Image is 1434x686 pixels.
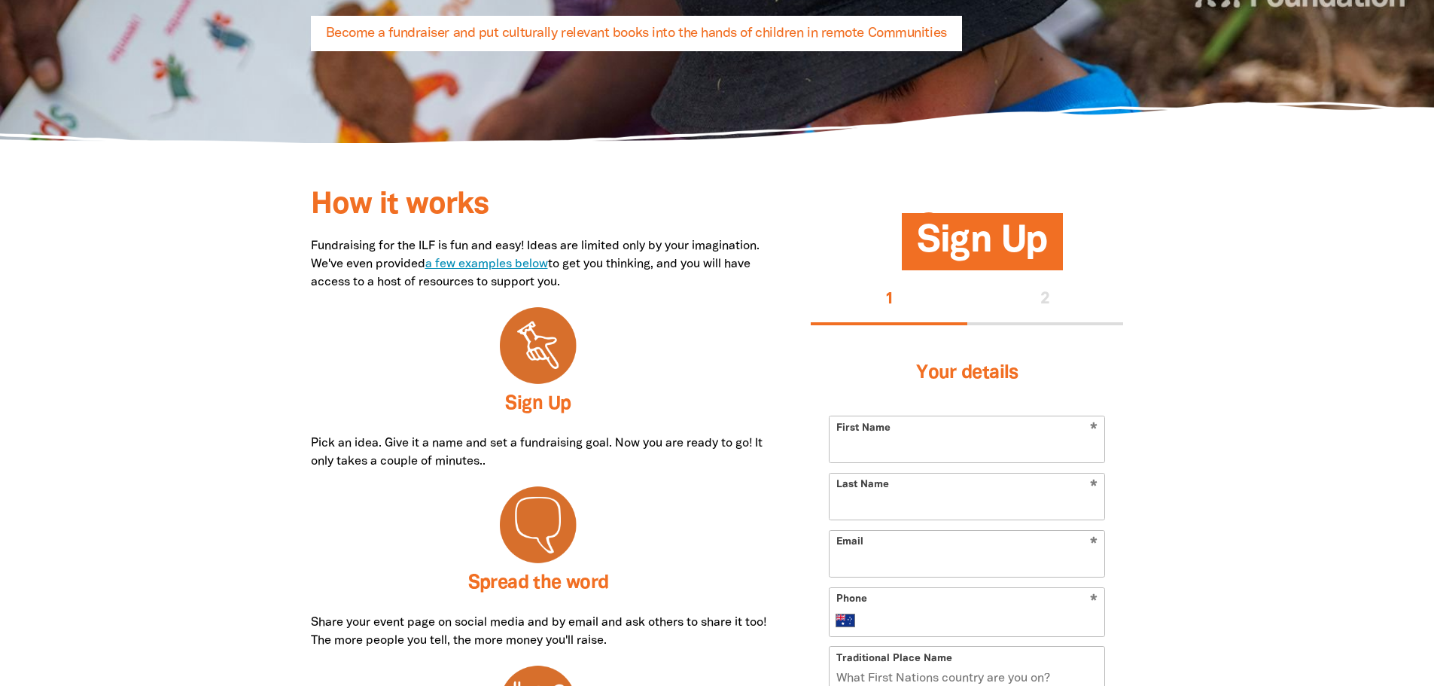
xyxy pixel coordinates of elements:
[311,191,489,219] span: How it works
[829,343,1105,404] h3: Your details
[311,237,766,291] p: Fundraising for the ILF is fun and easy! Ideas are limited only by your imagination. We've even p...
[811,276,967,325] button: Stage 1
[311,614,766,650] p: Share your event page on social media and by email and ask others to share it too! The more peopl...
[311,434,766,471] p: Pick an idea. Give it a name and set a fundraising goal. Now you are ready to go! It only takes a...
[326,27,947,51] span: Become a fundraiser and put culturally relevant books into the hands of children in remote Commun...
[917,224,1048,270] span: Sign Up
[425,259,548,270] a: a few examples below
[1090,594,1098,608] i: Required
[468,575,609,592] span: Spread the word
